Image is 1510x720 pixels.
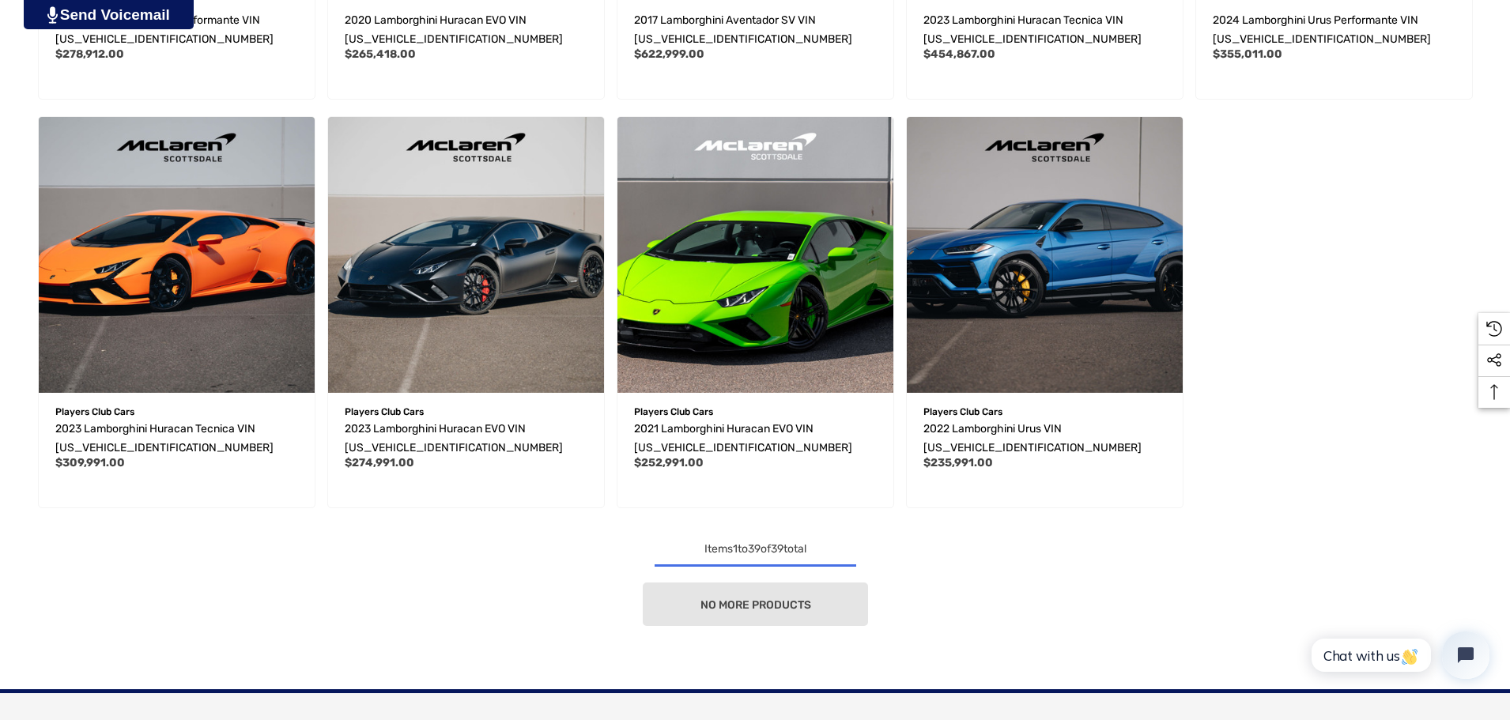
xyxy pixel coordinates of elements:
[1486,321,1502,337] svg: Recently Viewed
[634,13,852,46] span: 2017 Lamborghini Aventador SV VIN [US_VEHICLE_IDENTIFICATION_NUMBER]
[748,542,761,556] span: 39
[634,11,877,49] a: 2017 Lamborghini Aventador SV VIN ZHWUC3ZD3HLA05312,$622,999.00
[634,47,704,61] span: $622,999.00
[1213,13,1431,46] span: 2024 Lamborghini Urus Performante VIN [US_VEHICLE_IDENTIFICATION_NUMBER]
[32,540,1478,626] nav: pagination
[907,117,1183,393] img: For Sale 2022 Lamborghini Urus VIN ZPBUA1ZL1NLA22816
[345,422,563,454] span: 2023 Lamborghini Huracan EVO VIN [US_VEHICLE_IDENTIFICATION_NUMBER]
[493,379,559,390] span: Add to Wishlist
[923,13,1142,46] span: 2023 Lamborghini Huracan Tecnica VIN [US_VEHICLE_IDENTIFICATION_NUMBER]
[1486,352,1502,368] svg: Social Media
[55,401,298,422] p: Players Club Cars
[390,380,439,391] span: Quick view
[733,542,738,556] span: 1
[100,380,149,391] span: Quick view
[923,456,993,469] span: $235,991.00
[345,456,414,469] span: $274,991.00
[783,379,848,390] span: Add to Wishlist
[634,456,704,469] span: $252,991.00
[55,420,298,458] a: 2023 Lamborghini Huracan Tecnica VIN ZHWUB6ZF6PLA23825,$309,991.00
[923,420,1166,458] a: 2022 Lamborghini Urus VIN ZPBUA1ZL1NLA22816,$235,991.00
[1294,618,1503,692] iframe: Tidio Chat
[1213,11,1455,49] a: 2024 Lamborghini Urus Performante VIN ZPBUC3ZL2RLA35571,$355,011.00
[923,11,1166,49] a: 2023 Lamborghini Huracan Tecnica VIN ZHWUB6ZF6PLA25574,$454,867.00
[328,117,604,393] img: For Sale 2023 Lamborghini Huracan EVO VIN ZHWUF5ZF1PLA22810
[771,542,783,556] span: 39
[55,422,274,454] span: 2023 Lamborghini Huracan Tecnica VIN [US_VEHICLE_IDENTIFICATION_NUMBER]
[679,380,728,391] span: Quick view
[345,13,563,46] span: 2020 Lamborghini Huracan EVO VIN [US_VEHICLE_IDENTIFICATION_NUMBER]
[367,369,462,401] button: Quick View
[946,369,1040,401] button: Quick View
[55,47,124,61] span: $278,912.00
[923,401,1166,422] p: Players Club Cars
[923,47,995,61] span: $454,867.00
[1213,47,1282,61] span: $355,011.00
[345,47,416,61] span: $265,418.00
[634,422,852,454] span: 2021 Lamborghini Huracan EVO VIN [US_VEHICLE_IDENTIFICATION_NUMBER]
[968,380,1017,391] span: Quick view
[656,369,751,401] button: Quick View
[39,117,315,393] a: 2023 Lamborghini Huracan Tecnica VIN ZHWUB6ZF6PLA23825,$309,991.00
[923,422,1142,454] span: 2022 Lamborghini Urus VIN [US_VEHICLE_IDENTIFICATION_NUMBER]
[634,401,877,422] p: Players Club Cars
[1049,369,1143,401] button: Wishlist
[617,117,893,393] img: For Sale 2021 Lamborghini Huracan EVO VIN ZHWUF5ZF6MLA17078
[77,369,172,401] button: Quick View
[32,540,1478,559] div: Items to of total
[345,420,587,458] a: 2023 Lamborghini Huracan EVO VIN ZHWUF5ZF1PLA22810,$274,991.00
[617,117,893,393] a: 2021 Lamborghini Huracan EVO VIN ZHWUF5ZF6MLA17078,$252,991.00
[345,401,587,422] p: Players Club Cars
[345,11,587,49] a: 2020 Lamborghini Huracan EVO VIN ZHWUT5ZF1LLA15522,$265,418.00
[907,117,1183,393] a: 2022 Lamborghini Urus VIN ZPBUA1ZL1NLA22816,$235,991.00
[1478,384,1510,400] svg: Top
[55,13,274,46] span: 2023 Lamborghini Urus Performante VIN [US_VEHICLE_IDENTIFICATION_NUMBER]
[55,456,125,469] span: $309,991.00
[181,369,275,401] button: Wishlist
[55,11,298,49] a: 2023 Lamborghini Urus Performante VIN ZPBUC3ZL0PLA20533,$278,912.00
[634,420,877,458] a: 2021 Lamborghini Huracan EVO VIN ZHWUF5ZF6MLA17078,$252,991.00
[328,117,604,393] a: 2023 Lamborghini Huracan EVO VIN ZHWUF5ZF1PLA22810,$274,991.00
[204,379,270,390] span: Add to Wishlist
[39,117,315,393] img: For Sale 2023 Lamborghini Huracan Tecnica VIN ZHWUB6ZF6PLA23825
[470,369,564,401] button: Wishlist
[1072,379,1138,390] span: Add to Wishlist
[760,369,854,401] button: Wishlist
